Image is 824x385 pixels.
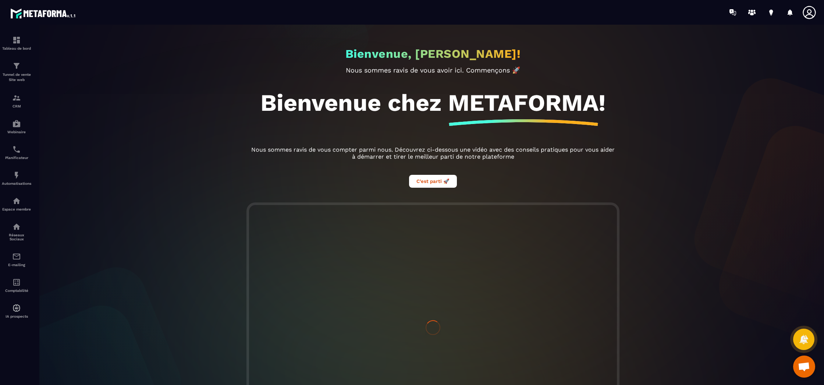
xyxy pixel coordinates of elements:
[793,356,815,378] div: Ouvrir le chat
[2,156,31,160] p: Planificateur
[12,93,21,102] img: formation
[2,217,31,247] a: social-networksocial-networkRéseaux Sociaux
[2,207,31,211] p: Espace membre
[2,46,31,50] p: Tableau de bord
[2,181,31,186] p: Automatisations
[2,247,31,272] a: emailemailE-mailing
[2,233,31,241] p: Réseaux Sociaux
[2,191,31,217] a: automationsautomationsEspace membre
[12,252,21,261] img: email
[409,175,457,188] button: C’est parti 🚀
[12,145,21,154] img: scheduler
[2,56,31,88] a: formationformationTunnel de vente Site web
[409,177,457,184] a: C’est parti 🚀
[12,222,21,231] img: social-network
[12,197,21,205] img: automations
[2,114,31,139] a: automationsautomationsWebinaire
[2,88,31,114] a: formationformationCRM
[260,89,605,117] h1: Bienvenue chez METAFORMA!
[2,165,31,191] a: automationsautomationsAutomatisations
[12,61,21,70] img: formation
[12,119,21,128] img: automations
[12,304,21,312] img: automations
[249,66,617,74] p: Nous sommes ravis de vous avoir ici. Commençons 🚀
[2,272,31,298] a: accountantaccountantComptabilité
[2,104,31,108] p: CRM
[249,146,617,160] p: Nous sommes ravis de vous compter parmi nous. Découvrez ci-dessous une vidéo avec des conseils pr...
[2,139,31,165] a: schedulerschedulerPlanificateur
[2,289,31,293] p: Comptabilité
[10,7,77,20] img: logo
[2,72,31,82] p: Tunnel de vente Site web
[12,36,21,45] img: formation
[2,314,31,318] p: IA prospects
[2,130,31,134] p: Webinaire
[2,30,31,56] a: formationformationTableau de bord
[345,47,521,61] h2: Bienvenue, [PERSON_NAME]!
[2,263,31,267] p: E-mailing
[12,171,21,180] img: automations
[12,278,21,287] img: accountant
